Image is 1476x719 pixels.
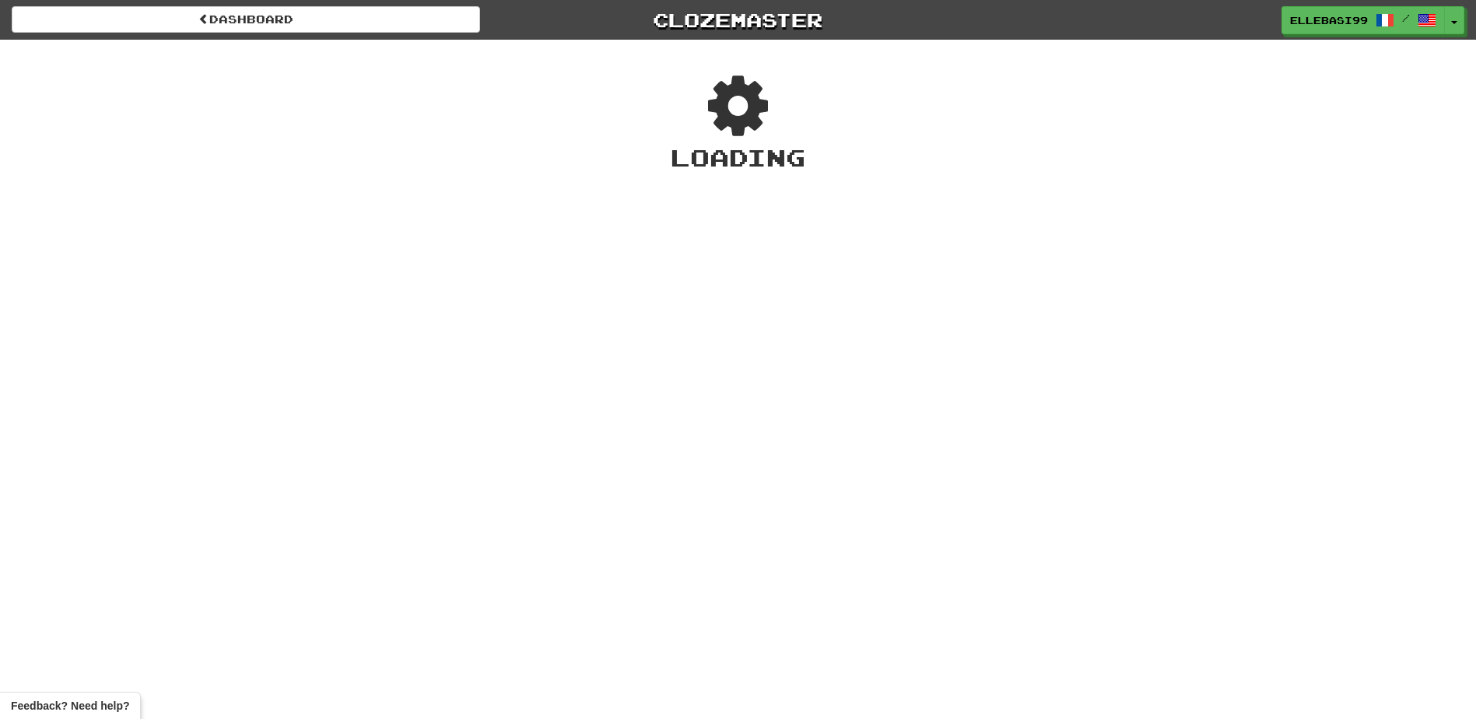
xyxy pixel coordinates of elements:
[503,6,972,33] a: Clozemaster
[11,698,129,714] span: Open feedback widget
[1290,13,1368,27] span: ellebasi99
[1281,6,1445,34] a: ellebasi99 /
[12,6,480,33] a: Dashboard
[1402,12,1410,23] span: /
